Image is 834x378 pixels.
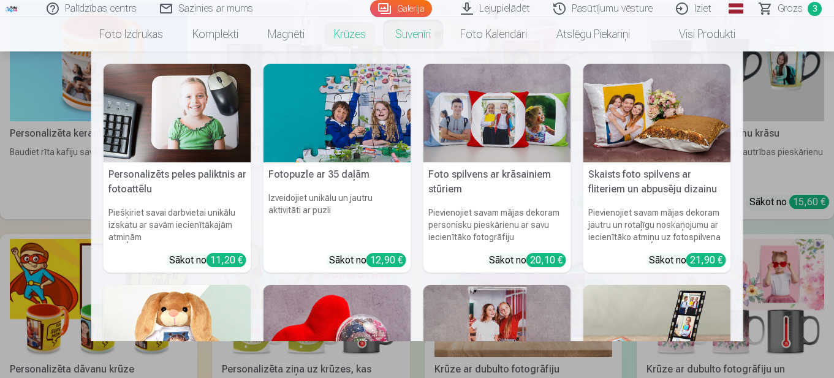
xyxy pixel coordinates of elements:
h6: Izveidojiet unikālu un jautru aktivitāti ar puzli [263,187,411,248]
div: Sākot no [489,253,566,268]
span: Grozs [778,1,803,16]
div: Sākot no [329,253,406,268]
div: 20,10 € [526,253,566,267]
a: Krūzes [319,17,381,51]
div: Sākot no [649,253,726,268]
img: Foto spilvens ar krāsainiem stūriem [423,64,571,162]
a: Foto izdrukas [85,17,178,51]
a: Suvenīri [381,17,445,51]
a: Foto spilvens ar krāsainiem stūriemFoto spilvens ar krāsainiem stūriemPievienojiet savam mājas de... [423,64,571,273]
img: Fotopuzle ar 35 daļām [263,64,411,162]
div: 11,20 € [207,253,246,267]
a: Fotopuzle ar 35 daļāmFotopuzle ar 35 daļāmIzveidojiet unikālu un jautru aktivitāti ar puzliSākot ... [263,64,411,273]
div: 21,90 € [686,253,726,267]
span: 3 [808,2,822,16]
a: Personalizēts peles paliktnis ar fotoattēluPersonalizēts peles paliktnis ar fotoattēluPiešķiriet ... [104,64,251,273]
h5: Foto spilvens ar krāsainiem stūriem [423,162,571,202]
img: /fa1 [5,5,18,12]
h5: Fotopuzle ar 35 daļām [263,162,411,187]
h5: Personalizēts peles paliktnis ar fotoattēlu [104,162,251,202]
div: Sākot no [169,253,246,268]
a: Skaists foto spilvens ar fliteriem un abpusēju dizainuSkaists foto spilvens ar fliteriem un abpus... [583,64,731,273]
div: 12,90 € [366,253,406,267]
a: Magnēti [253,17,319,51]
img: Skaists foto spilvens ar fliteriem un abpusēju dizainu [583,64,731,162]
a: Komplekti [178,17,253,51]
img: Personalizēts peles paliktnis ar fotoattēlu [104,64,251,162]
a: Foto kalendāri [445,17,542,51]
h6: Piešķiriet savai darbvietai unikālu izskatu ar savām iecienītākajām atmiņām [104,202,251,248]
h5: Skaists foto spilvens ar fliteriem un abpusēju dizainu [583,162,731,202]
h6: Pievienojiet savam mājas dekoram personisku pieskārienu ar savu iecienītāko fotogrāfiju [423,202,571,248]
a: Atslēgu piekariņi [542,17,645,51]
a: Visi produkti [645,17,750,51]
h6: Pievienojiet savam mājas dekoram jautru un rotaļīgu noskaņojumu ar iecienītāko atmiņu uz fotospil... [583,202,731,248]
